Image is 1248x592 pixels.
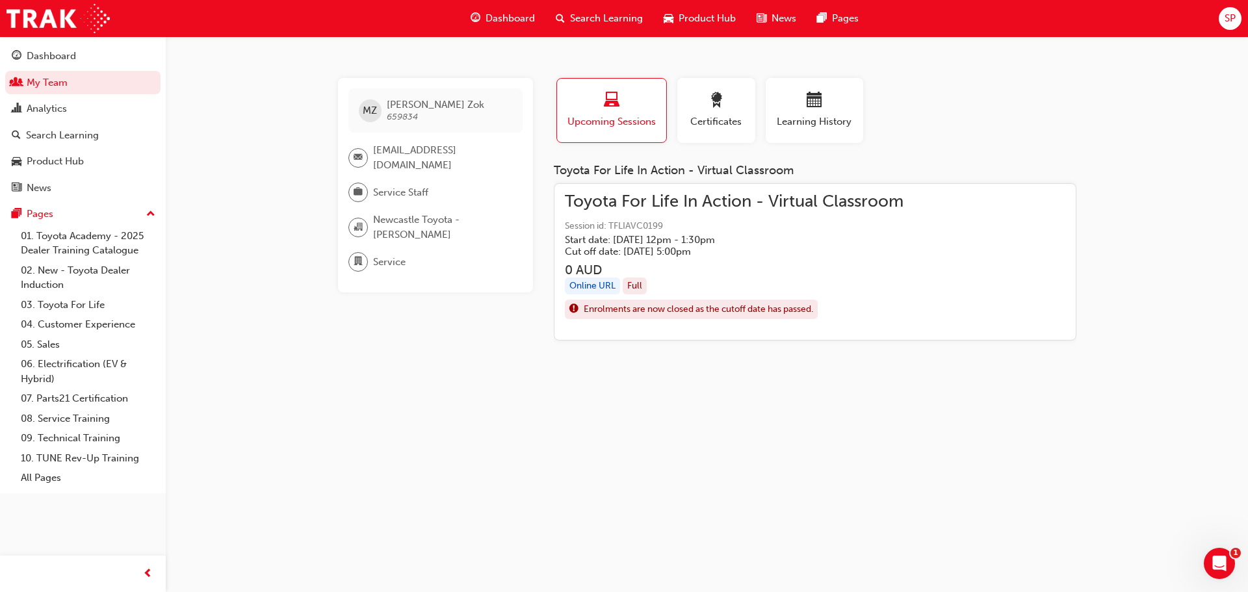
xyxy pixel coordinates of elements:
span: 659834 [387,111,418,122]
span: award-icon [708,92,724,110]
span: Service Staff [373,185,428,200]
span: car-icon [664,10,673,27]
a: 07. Parts21 Certification [16,389,161,409]
a: 03. Toyota For Life [16,295,161,315]
span: organisation-icon [354,219,363,236]
a: Toyota For Life In Action - Virtual ClassroomSession id: TFLIAVC0199Start date: [DATE] 12pm - 1:3... [565,194,1065,329]
span: briefcase-icon [354,184,363,201]
span: news-icon [12,183,21,194]
h5: Start date: [DATE] 12pm - 1:30pm [565,234,883,246]
div: Toyota For Life In Action - Virtual Classroom [554,164,1076,178]
span: pages-icon [817,10,827,27]
button: Pages [5,202,161,226]
a: 08. Service Training [16,409,161,429]
a: car-iconProduct Hub [653,5,746,32]
a: 05. Sales [16,335,161,355]
span: Toyota For Life In Action - Virtual Classroom [565,194,903,209]
div: Online URL [565,277,620,295]
a: search-iconSearch Learning [545,5,653,32]
span: people-icon [12,77,21,89]
div: Dashboard [27,49,76,64]
div: Pages [27,207,53,222]
span: Upcoming Sessions [567,114,656,129]
span: pages-icon [12,209,21,220]
span: 1 [1230,548,1241,558]
button: Upcoming Sessions [556,78,667,143]
span: Product Hub [679,11,736,26]
span: search-icon [12,130,21,142]
span: email-icon [354,149,363,166]
span: SP [1225,11,1236,26]
a: All Pages [16,468,161,488]
span: up-icon [146,206,155,223]
iframe: Intercom live chat [1204,548,1235,579]
span: prev-icon [143,566,153,582]
span: News [772,11,796,26]
span: guage-icon [471,10,480,27]
span: laptop-icon [604,92,619,110]
button: SP [1219,7,1241,30]
span: Session id: TFLIAVC0199 [565,219,903,234]
div: Full [623,277,647,295]
span: car-icon [12,156,21,168]
span: MZ [363,103,377,118]
div: Product Hub [27,154,84,169]
div: Analytics [27,101,67,116]
span: [EMAIL_ADDRESS][DOMAIN_NAME] [373,143,512,172]
span: Newcastle Toyota - [PERSON_NAME] [373,212,512,242]
span: Search Learning [570,11,643,26]
button: Learning History [766,78,863,143]
span: news-icon [757,10,766,27]
span: calendar-icon [807,92,822,110]
h3: 0 AUD [565,263,903,277]
span: department-icon [354,253,363,270]
div: News [27,181,51,196]
a: My Team [5,71,161,95]
h5: Cut off date: [DATE] 5:00pm [565,246,883,257]
a: Analytics [5,97,161,121]
span: Dashboard [486,11,535,26]
a: 10. TUNE Rev-Up Training [16,448,161,469]
a: news-iconNews [746,5,807,32]
a: 04. Customer Experience [16,315,161,335]
a: 09. Technical Training [16,428,161,448]
a: pages-iconPages [807,5,869,32]
span: Service [373,255,406,270]
span: Pages [832,11,859,26]
span: [PERSON_NAME] Zok [387,99,484,110]
span: Learning History [775,114,853,129]
span: Enrolments are now closed as the cutoff date has passed. [584,302,813,317]
button: Certificates [677,78,755,143]
span: guage-icon [12,51,21,62]
button: DashboardMy TeamAnalyticsSearch LearningProduct HubNews [5,42,161,202]
a: Search Learning [5,123,161,148]
span: Certificates [687,114,746,129]
img: Trak [6,4,110,33]
a: 01. Toyota Academy - 2025 Dealer Training Catalogue [16,226,161,261]
span: exclaim-icon [569,301,578,318]
a: guage-iconDashboard [460,5,545,32]
a: News [5,176,161,200]
span: chart-icon [12,103,21,115]
div: Search Learning [26,128,99,143]
a: 06. Electrification (EV & Hybrid) [16,354,161,389]
span: search-icon [556,10,565,27]
a: 02. New - Toyota Dealer Induction [16,261,161,295]
a: Product Hub [5,149,161,174]
a: Dashboard [5,44,161,68]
